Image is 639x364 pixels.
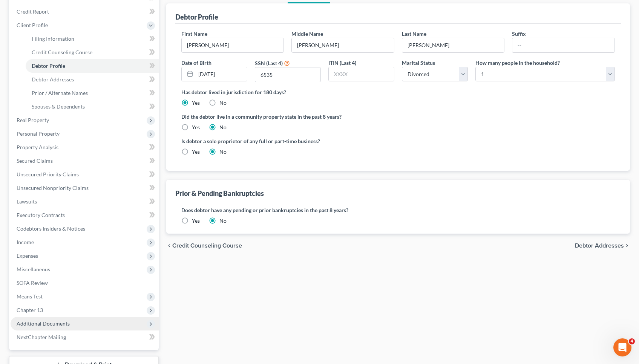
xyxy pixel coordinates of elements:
[219,99,227,107] label: No
[32,90,88,96] span: Prior / Alternate Names
[402,38,504,52] input: --
[26,46,159,59] a: Credit Counseling Course
[181,206,615,214] label: Does debtor have any pending or prior bankruptcies in the past 8 years?
[172,243,242,249] span: Credit Counseling Course
[328,59,356,67] label: ITIN (Last 4)
[512,30,526,38] label: Suffix
[613,338,631,356] iframe: Intercom live chat
[32,63,65,69] span: Debtor Profile
[402,59,435,67] label: Marital Status
[291,30,323,38] label: Middle Name
[219,124,227,131] label: No
[32,76,74,83] span: Debtor Addresses
[575,243,624,249] span: Debtor Addresses
[17,22,48,28] span: Client Profile
[402,30,426,38] label: Last Name
[175,12,218,21] div: Debtor Profile
[11,276,159,290] a: SOFA Review
[17,158,53,164] span: Secured Claims
[181,30,207,38] label: First Name
[11,154,159,168] a: Secured Claims
[182,38,284,52] input: --
[11,208,159,222] a: Executory Contracts
[17,280,48,286] span: SOFA Review
[17,8,49,15] span: Credit Report
[17,252,38,259] span: Expenses
[624,243,630,249] i: chevron_right
[219,217,227,225] label: No
[26,86,159,100] a: Prior / Alternate Names
[292,38,394,52] input: M.I
[17,225,85,232] span: Codebtors Insiders & Notices
[17,266,50,272] span: Miscellaneous
[255,67,320,82] input: XXXX
[192,99,200,107] label: Yes
[32,103,85,110] span: Spouses & Dependents
[181,137,394,145] label: Is debtor a sole proprietor of any full or part-time business?
[17,293,43,300] span: Means Test
[26,73,159,86] a: Debtor Addresses
[575,243,630,249] button: Debtor Addresses chevron_right
[11,181,159,195] a: Unsecured Nonpriority Claims
[192,148,200,156] label: Yes
[26,100,159,113] a: Spouses & Dependents
[17,334,66,340] span: NextChapter Mailing
[17,212,65,218] span: Executory Contracts
[166,243,172,249] i: chevron_left
[181,59,211,67] label: Date of Birth
[196,67,247,81] input: MM/DD/YYYY
[11,168,159,181] a: Unsecured Priority Claims
[166,243,242,249] button: chevron_left Credit Counseling Course
[32,49,92,55] span: Credit Counseling Course
[17,307,43,313] span: Chapter 13
[17,239,34,245] span: Income
[181,113,615,121] label: Did the debtor live in a community property state in the past 8 years?
[475,59,560,67] label: How many people in the household?
[629,338,635,344] span: 4
[17,185,89,191] span: Unsecured Nonpriority Claims
[329,67,394,81] input: XXXX
[255,59,283,67] label: SSN (Last 4)
[26,59,159,73] a: Debtor Profile
[192,217,200,225] label: Yes
[219,148,227,156] label: No
[175,189,264,198] div: Prior & Pending Bankruptcies
[17,144,58,150] span: Property Analysis
[11,141,159,154] a: Property Analysis
[11,330,159,344] a: NextChapter Mailing
[32,35,74,42] span: Filing Information
[17,117,49,123] span: Real Property
[512,38,614,52] input: --
[17,320,70,327] span: Additional Documents
[26,32,159,46] a: Filing Information
[181,88,615,96] label: Has debtor lived in jurisdiction for 180 days?
[11,195,159,208] a: Lawsuits
[17,130,60,137] span: Personal Property
[17,171,79,177] span: Unsecured Priority Claims
[17,198,37,205] span: Lawsuits
[192,124,200,131] label: Yes
[11,5,159,18] a: Credit Report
